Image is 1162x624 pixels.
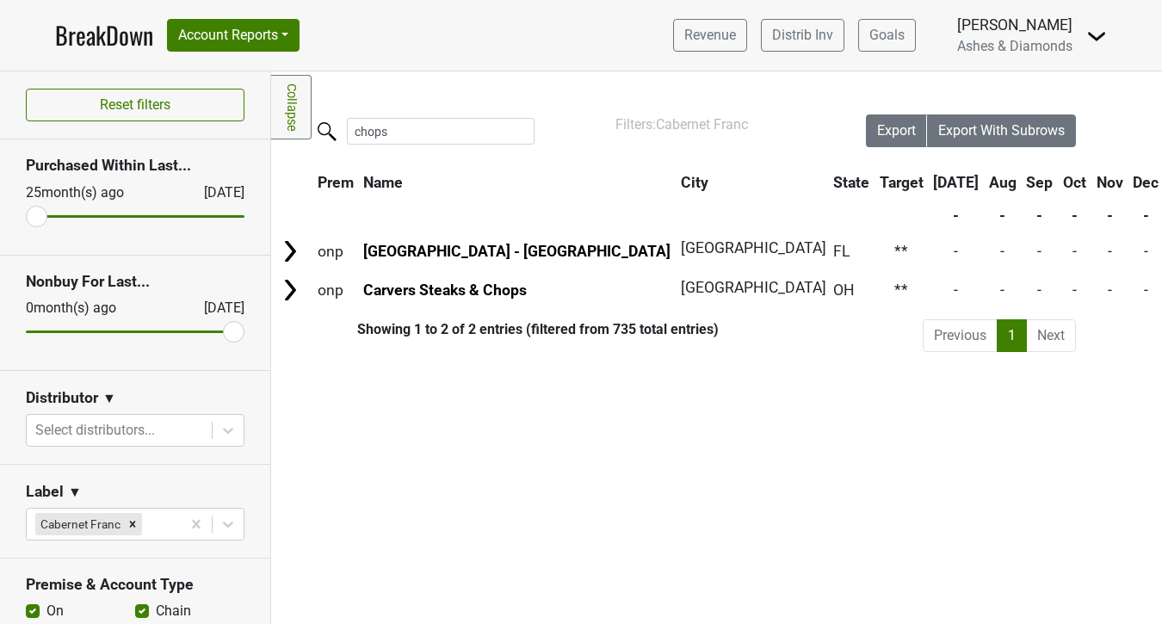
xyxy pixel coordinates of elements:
[677,167,819,198] th: City: activate to sort column ascending
[1108,281,1112,299] span: -
[1059,200,1091,231] th: -
[957,14,1072,36] div: [PERSON_NAME]
[363,281,527,299] a: Carvers Steaks & Chops
[1059,167,1091,198] th: Oct: activate to sort column ascending
[26,89,244,121] button: Reset filters
[363,174,403,191] span: Name
[26,483,64,501] h3: Label
[1000,281,1004,299] span: -
[1092,200,1128,231] th: -
[929,200,983,231] th: -
[102,388,116,409] span: ▼
[985,200,1021,231] th: -
[123,513,142,535] div: Remove Cabernet Franc
[985,167,1021,198] th: Aug: activate to sort column ascending
[1086,26,1107,46] img: Dropdown Menu
[880,174,924,191] span: Target
[318,174,354,191] span: Prem
[1144,281,1148,299] span: -
[363,243,671,260] a: [GEOGRAPHIC_DATA] - [GEOGRAPHIC_DATA]
[656,116,748,133] span: Cabernet Franc
[615,114,818,135] div: Filters:
[1037,281,1041,299] span: -
[277,238,303,264] img: Arrow right
[1092,167,1128,198] th: Nov: activate to sort column ascending
[360,167,676,198] th: Name: activate to sort column ascending
[997,319,1027,352] a: 1
[1037,243,1041,260] span: -
[673,19,747,52] a: Revenue
[26,273,244,291] h3: Nonbuy For Last...
[858,19,916,52] a: Goals
[681,239,826,256] span: [GEOGRAPHIC_DATA]
[833,281,855,299] span: OH
[68,482,82,503] span: ▼
[1000,243,1004,260] span: -
[866,114,928,147] button: Export
[189,182,244,203] div: [DATE]
[954,243,958,260] span: -
[954,281,958,299] span: -
[46,601,64,621] label: On
[833,243,850,260] span: FL
[26,298,163,318] div: 0 month(s) ago
[156,601,191,621] label: Chain
[681,279,826,296] span: [GEOGRAPHIC_DATA]
[271,321,719,337] div: Showing 1 to 2 of 2 entries (filtered from 735 total entries)
[877,122,916,139] span: Export
[1072,281,1077,299] span: -
[875,167,928,198] th: Target: activate to sort column ascending
[313,272,358,309] td: onp
[938,122,1065,139] span: Export With Subrows
[189,298,244,318] div: [DATE]
[26,182,163,203] div: 25 month(s) ago
[1144,243,1148,260] span: -
[1108,243,1112,260] span: -
[1023,200,1058,231] th: -
[26,576,244,594] h3: Premise & Account Type
[277,277,303,303] img: Arrow right
[927,114,1076,147] button: Export With Subrows
[35,513,123,535] div: Cabernet Franc
[26,389,98,407] h3: Distributor
[271,75,312,139] a: Collapse
[26,157,244,175] h3: Purchased Within Last...
[829,167,874,198] th: State: activate to sort column ascending
[929,167,983,198] th: Jul: activate to sort column ascending
[313,167,358,198] th: Prem: activate to sort column ascending
[55,17,153,53] a: BreakDown
[167,19,300,52] button: Account Reports
[761,19,844,52] a: Distrib Inv
[313,232,358,269] td: onp
[273,167,312,198] th: &nbsp;: activate to sort column ascending
[1023,167,1058,198] th: Sep: activate to sort column ascending
[1072,243,1077,260] span: -
[957,38,1072,54] span: Ashes & Diamonds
